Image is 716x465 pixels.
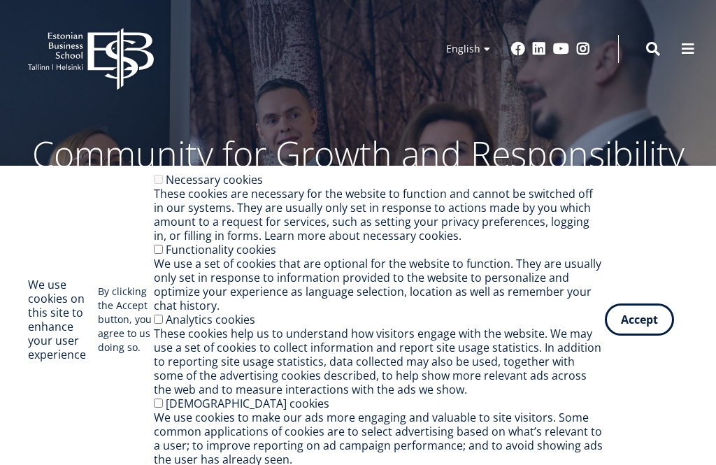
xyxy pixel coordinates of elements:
div: These cookies are necessary for the website to function and cannot be switched off in our systems... [154,187,605,243]
div: We use a set of cookies that are optional for the website to function. They are usually only set ... [154,257,605,313]
div: These cookies help us to understand how visitors engage with the website. We may use a set of coo... [154,327,605,396]
a: Linkedin [532,42,546,56]
a: Youtube [553,42,569,56]
label: Functionality cookies [166,242,276,257]
h2: We use cookies on this site to enhance your user experience [28,278,98,362]
p: By clicking the Accept button, you agree to us doing so. [98,285,155,355]
p: Community for Growth and Responsibility [28,133,688,175]
button: Accept [605,303,674,336]
a: Instagram [576,42,590,56]
a: Facebook [511,42,525,56]
label: Analytics cookies [166,312,255,327]
label: Necessary cookies [166,172,263,187]
label: [DEMOGRAPHIC_DATA] cookies [166,396,329,411]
